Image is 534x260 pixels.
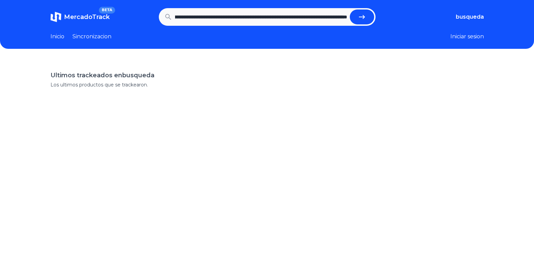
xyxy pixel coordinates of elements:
[50,12,61,22] img: MercadoTrack
[99,7,115,14] span: BETA
[50,33,64,41] a: Inicio
[456,13,484,21] button: busqueda
[50,81,484,88] p: Los ultimos productos que se trackearon.
[72,33,111,41] a: Sincronizacion
[50,71,484,80] h1: Ultimos trackeados en busqueda
[50,12,110,22] a: MercadoTrackBETA
[450,33,484,41] button: Iniciar sesion
[64,13,110,21] span: MercadoTrack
